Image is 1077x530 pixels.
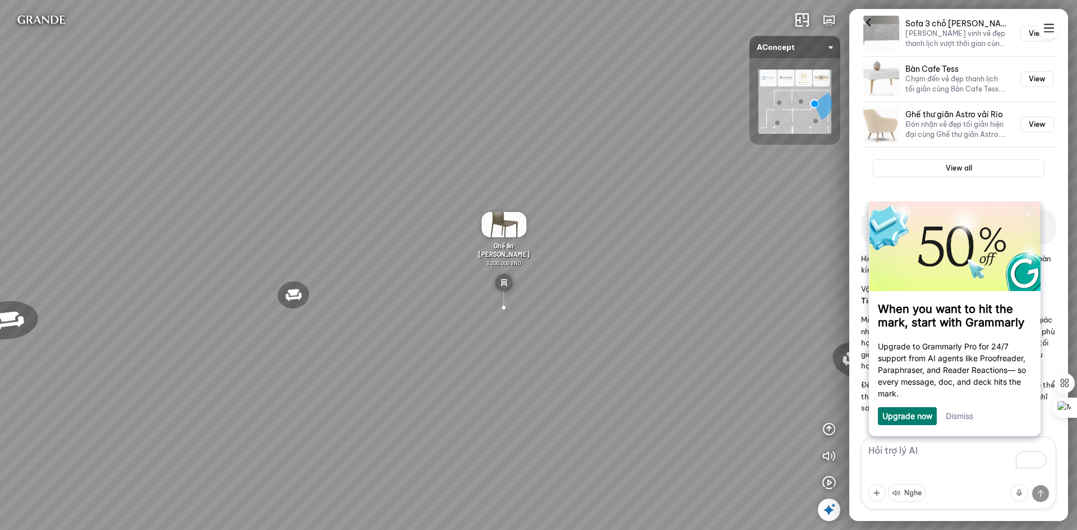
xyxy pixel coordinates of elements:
[758,70,831,133] img: AConcept_CTMHTJT2R6E4.png
[888,484,926,502] button: Nghe
[83,210,111,219] a: Dismiss
[861,284,1041,305] span: Bàn cafe Tinka
[863,16,899,52] img: Sofa 3 chỗ Jonna vải Holly
[861,253,1056,276] p: Hiểu rồi, bạn không thích bàn gỗ và muốn một mẫu bàn kính hiện đại hơn đúng không.
[861,314,1056,371] p: Mẫu bàn này có mặt kính thanh lịch, mang lại cảm giác nhẹ nhàng và rộng rãi cho phòng khách của b...
[861,436,1056,509] textarea: To enrich screen reader interactions, please activate Accessibility in Grammarly extension settings
[873,159,1044,177] button: View all
[905,119,1007,139] p: Đón nhận vẻ đẹp tối giản hiện đại cùng Ghế thư giãn Astro. Với phom dáng ôm nhẹ nhàng và kết cấu ...
[1020,26,1054,42] button: View
[863,107,899,142] img: Ghế thư giãn Astro vải Rio
[863,61,899,97] img: Bàn Cafe Tess
[15,139,169,198] p: Upgrade to Grammarly Pro for 24/7 support from AI agents like Proofreader, Paraphraser, and Reade...
[905,74,1007,94] p: Chạm đến vẻ đẹp thanh lịch tối giản cùng Bàn Cafe Tess. Với những đường nét gọn gàng, bề mặt trắn...
[861,283,1056,306] p: Vậy thì tôi có một gợi ý tuyệt vời cho bạn: .
[20,210,70,219] a: Upgrade now
[478,242,530,258] span: Ghế ăn [PERSON_NAME]
[9,9,73,31] img: logo
[15,101,169,128] h3: When you want to hit the mark, start with Grammarly
[861,379,1056,413] p: Để tôi đưa bạn đến xem ngay nhé! Tuyệt vời, bạn có thể thấy Bàn cafe Tinka với mặt kính sang trọn...
[163,10,168,15] img: close_x_white.png
[495,274,513,292] img: type_chair_EH76Y3RXHCN6.svg
[905,29,1007,48] p: [PERSON_NAME] vinh vẻ đẹp thanh lịch vượt thời gian cùng [PERSON_NAME]. Thiết kế chần nút cổ điển...
[1020,117,1054,132] button: View
[905,19,1007,29] h3: Sofa 3 chỗ [PERSON_NAME] Holly
[481,212,526,237] img: Gh___n_Andrew_ARTPM2ZALACD.gif
[905,110,1007,119] h3: Ghế thư giãn Astro vải Rio
[1020,71,1054,87] button: View
[486,260,521,266] span: 3.200.000 VND
[757,36,833,58] span: AConcept
[905,64,1007,74] h3: Bàn Cafe Tess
